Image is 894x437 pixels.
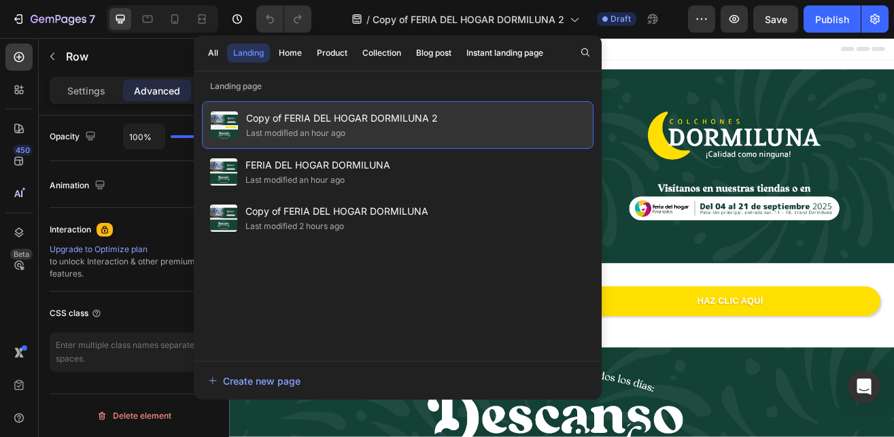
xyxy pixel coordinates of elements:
[611,13,631,25] span: Draft
[50,243,218,256] div: Upgrade to Optimize plan
[208,374,300,388] div: Create new page
[66,48,182,65] p: Row
[311,43,354,63] button: Product
[245,173,345,187] div: Last modified an hour ago
[50,128,99,146] div: Opacity
[124,124,165,149] input: Auto
[410,43,458,63] button: Blog post
[848,370,880,403] div: Open Intercom Messenger
[416,47,451,59] div: Blog post
[279,47,302,59] div: Home
[815,12,849,27] div: Publish
[207,367,588,394] button: Create new page
[202,43,224,63] button: All
[430,305,799,341] a: HAZ CLIC AQUÍ
[460,43,549,63] button: Instant landing page
[134,84,180,98] p: Advanced
[50,224,91,236] div: Interaction
[273,43,308,63] button: Home
[5,5,101,33] button: 7
[356,43,407,63] button: Collection
[50,307,102,319] div: CSS class
[246,110,438,126] span: Copy of FERIA DEL HOGAR DORMILUNA 2
[208,47,218,59] div: All
[362,47,401,59] div: Collection
[194,80,602,93] p: Landing page
[373,12,564,27] span: Copy of FERIA DEL HOGAR DORMILUNA 2
[50,177,108,195] div: Animation
[245,157,390,173] span: FERIA DEL HOGAR DORMILUNA
[10,249,33,260] div: Beta
[256,5,311,33] div: Undo/Redo
[233,47,264,59] div: Landing
[13,145,33,156] div: 450
[317,47,347,59] div: Product
[227,43,270,63] button: Landing
[50,405,218,427] button: Delete element
[97,408,171,424] div: Delete element
[466,47,543,59] div: Instant landing page
[804,5,861,33] button: Publish
[245,203,428,220] span: Copy of FERIA DEL HOGAR DORMILUNA
[574,313,655,333] p: HAZ CLIC AQUÍ
[89,11,95,27] p: 7
[753,5,798,33] button: Save
[245,220,344,233] div: Last modified 2 hours ago
[67,84,105,98] p: Settings
[366,12,370,27] span: /
[765,14,787,25] span: Save
[246,126,345,140] div: Last modified an hour ago
[50,243,218,280] div: to unlock Interaction & other premium features.
[74,316,328,333] strong: ¿Te gustaría ir a la Fería del Hogar?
